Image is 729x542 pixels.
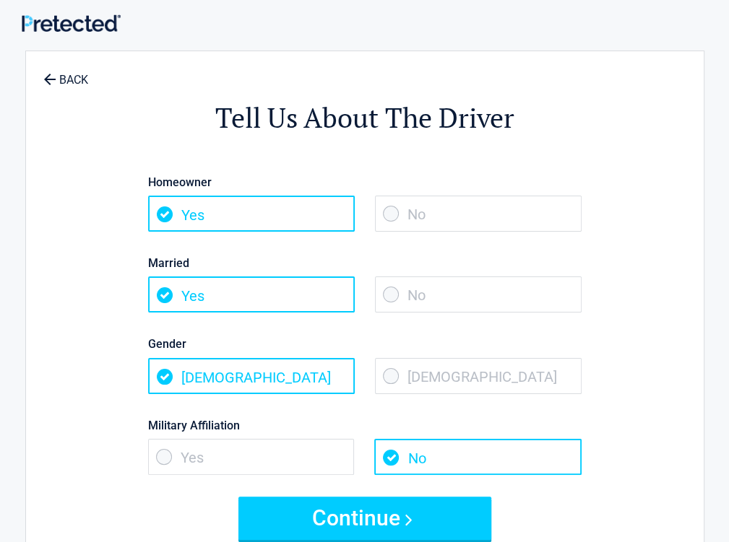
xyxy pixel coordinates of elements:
button: Continue [238,497,491,540]
span: Yes [148,439,355,475]
label: Gender [148,334,582,354]
span: [DEMOGRAPHIC_DATA] [375,358,582,394]
span: [DEMOGRAPHIC_DATA] [148,358,355,394]
label: Homeowner [148,172,582,192]
a: BACK [40,61,91,86]
h2: Tell Us About The Driver [105,100,624,136]
label: Married [148,253,582,273]
span: No [375,196,582,232]
span: No [374,439,581,475]
span: Yes [148,196,355,232]
img: Main Logo [22,14,121,32]
label: Military Affiliation [148,416,582,435]
span: No [375,276,582,312]
span: Yes [148,276,355,312]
